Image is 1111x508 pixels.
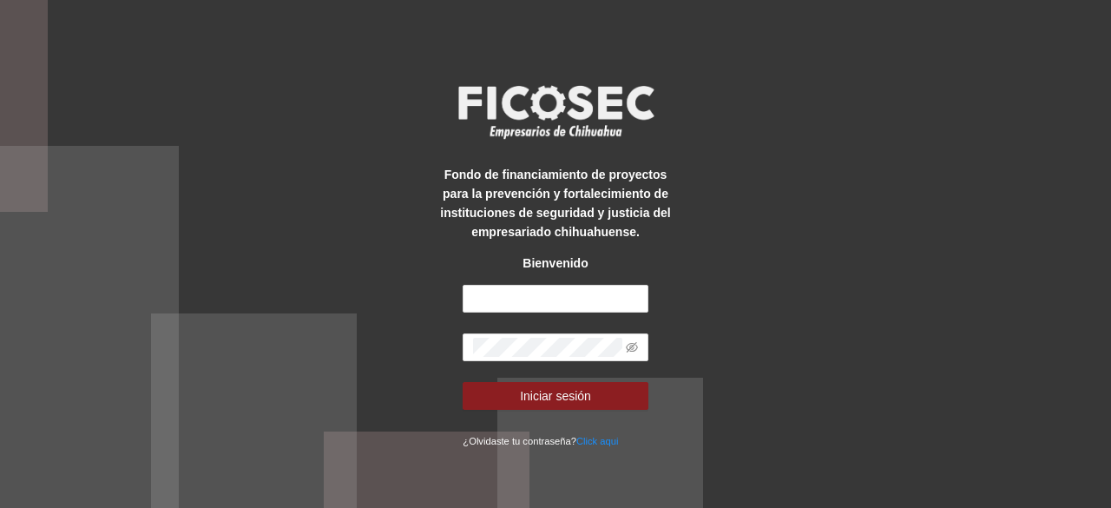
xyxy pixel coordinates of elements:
strong: Bienvenido [523,256,588,270]
small: ¿Olvidaste tu contraseña? [463,436,618,446]
span: Iniciar sesión [520,386,591,406]
button: Iniciar sesión [463,382,648,410]
strong: Fondo de financiamiento de proyectos para la prevención y fortalecimiento de instituciones de seg... [440,168,670,239]
span: eye-invisible [626,341,638,353]
img: logo [447,80,664,144]
a: Click aqui [576,436,619,446]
